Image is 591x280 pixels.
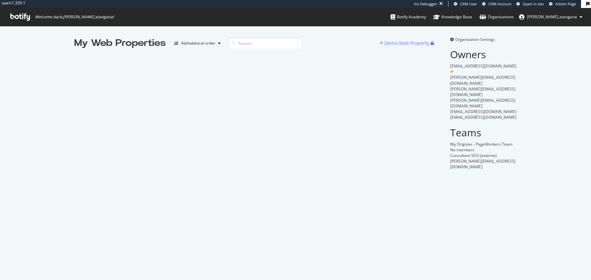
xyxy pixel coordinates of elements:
a: CRM Account [482,1,511,7]
span: Welcome back, [PERSON_NAME].atangana ! [35,14,114,20]
span: CRM User [460,1,477,6]
a: Demo Web Property [380,40,431,46]
div: No members [450,147,517,153]
span: [PERSON_NAME][EMAIL_ADDRESS][DOMAIN_NAME] [450,158,515,170]
button: [PERSON_NAME].atangana [514,12,588,22]
div: My Origines - PageWorkers Team [450,141,517,147]
div: Organizations [479,14,514,20]
a: Organizations [479,8,514,26]
a: Admin Page [549,1,576,7]
span: [PERSON_NAME][EMAIL_ADDRESS][DOMAIN_NAME] [450,86,515,97]
span: Open in dev [523,1,544,6]
div: Knowledge Base [433,14,472,20]
div: Botify Academy [391,14,426,20]
a: Knowledge Base [433,8,472,26]
span: renaud.atangana [527,14,577,20]
div: Demo Web Property [385,40,429,47]
span: Organization Settings [455,37,495,42]
span: [PERSON_NAME][EMAIL_ADDRESS][DOMAIN_NAME] [450,74,515,86]
span: [EMAIL_ADDRESS][DOMAIN_NAME] [450,109,516,114]
div: Consultant SEO (externe) [450,153,517,158]
div: My Web Properties [74,37,166,50]
span: CRM Account [488,1,511,6]
button: Alphabetical order [171,38,223,49]
span: [EMAIL_ADDRESS][DOMAIN_NAME] [450,63,516,69]
span: [PERSON_NAME][EMAIL_ADDRESS][DOMAIN_NAME] [450,97,515,109]
h2: Owners [450,49,517,60]
a: Botify Academy [391,8,426,26]
span: [EMAIL_ADDRESS][DOMAIN_NAME] [450,114,516,120]
a: CRM User [454,1,477,7]
a: Open in dev [516,1,544,7]
button: Demo Web Property [380,38,431,49]
h2: Teams [450,127,517,138]
span: Admin Page [555,1,576,6]
div: Alphabetical order [181,41,215,45]
input: Search [229,38,302,49]
div: Viz Debugger: [414,1,438,7]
